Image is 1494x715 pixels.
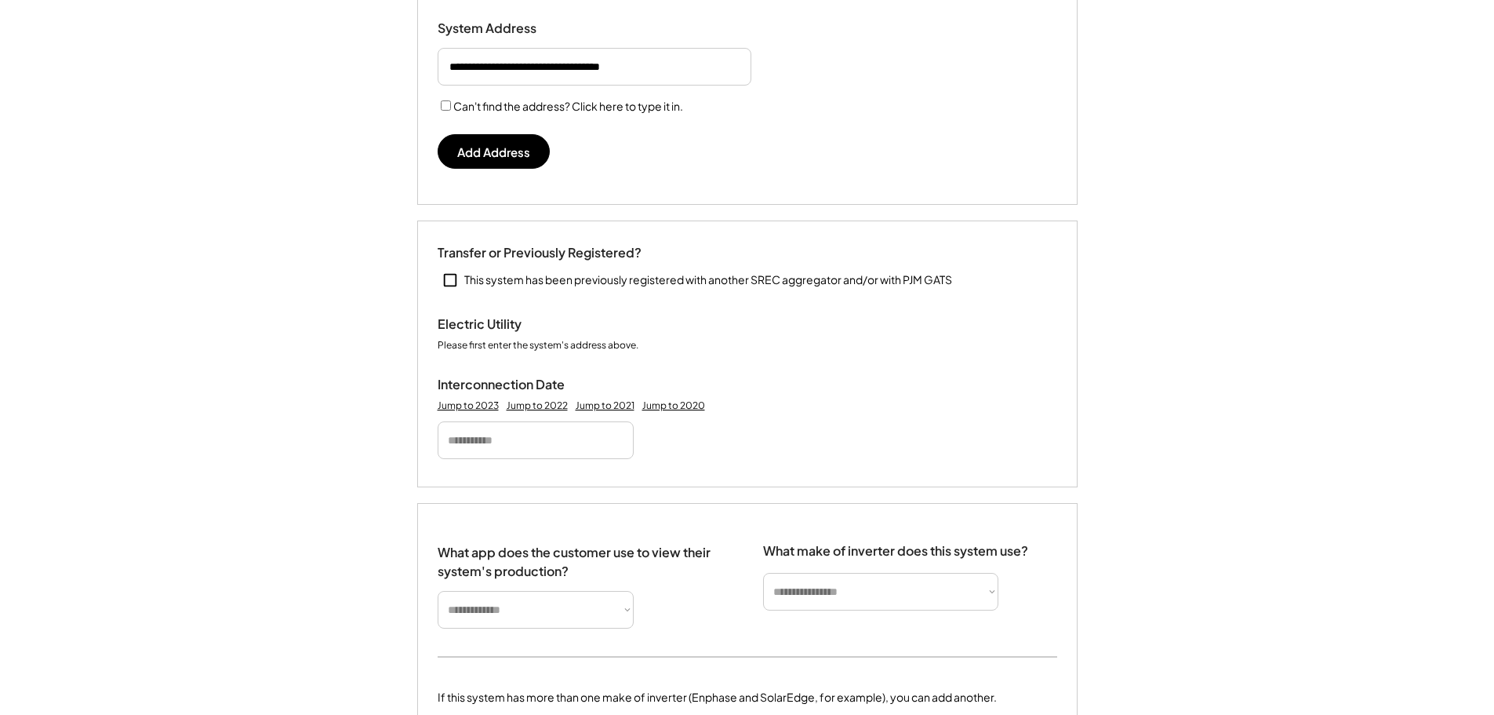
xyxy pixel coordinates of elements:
div: Jump to 2023 [438,399,499,412]
label: Can't find the address? Click here to type it in. [453,99,683,113]
div: Jump to 2022 [507,399,568,412]
button: Add Address [438,134,550,169]
div: What app does the customer use to view their system's production? [438,527,732,581]
div: Electric Utility [438,316,594,333]
div: Transfer or Previously Registered? [438,245,642,261]
div: Jump to 2020 [642,399,705,412]
div: Please first enter the system's address above. [438,339,638,353]
div: This system has been previously registered with another SREC aggregator and/or with PJM GATS [464,272,952,288]
div: System Address [438,20,594,37]
div: If this system has more than one make of inverter (Enphase and SolarEdge, for example), you can a... [438,689,997,706]
div: What make of inverter does this system use? [763,527,1028,563]
div: Jump to 2021 [576,399,634,412]
div: Interconnection Date [438,377,594,393]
